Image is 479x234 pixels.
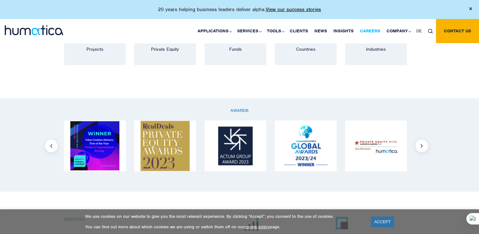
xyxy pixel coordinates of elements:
[266,6,321,13] a: View our success stories
[85,224,363,230] p: You can find out more about which cookies we are using or switch them off on our page.
[351,46,400,52] p: Industries
[64,108,415,113] p: AWARDS
[281,121,330,170] img: Logo
[413,19,425,43] a: DE
[218,127,253,165] img: Logo
[351,136,400,155] img: Logo
[428,29,433,34] img: search_icon
[70,46,119,52] p: Projects
[371,217,394,227] a: ACCEPT
[281,46,330,52] p: Countries
[5,25,63,35] img: logo
[244,224,270,230] a: cookie policy
[234,19,264,43] a: Services
[70,121,119,170] img: Logo
[357,19,383,43] a: Careers
[436,19,479,43] a: Contact us
[141,121,190,171] img: Logo
[311,19,330,43] a: News
[415,140,428,152] button: Next
[416,28,422,34] span: DE
[141,46,190,52] p: Private Equity
[158,6,321,13] p: 20 years helping business leaders deliver alpha.
[85,214,363,219] p: We use cookies on our website to give you the most relevant experience. By clicking “Accept”, you...
[287,19,311,43] a: Clients
[330,19,357,43] a: Insights
[211,46,260,52] p: Funds
[45,140,58,152] button: Previous
[264,19,287,43] a: Tools
[383,19,413,43] a: Company
[194,19,234,43] a: Applications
